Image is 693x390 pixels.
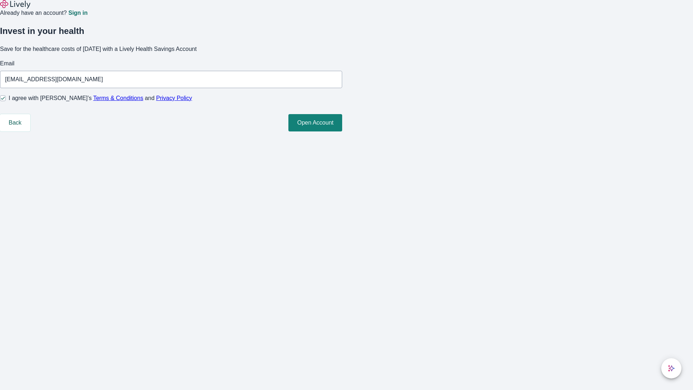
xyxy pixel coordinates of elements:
span: I agree with [PERSON_NAME]’s and [9,94,192,103]
a: Sign in [68,10,87,16]
a: Terms & Conditions [93,95,143,101]
button: Open Account [288,114,342,131]
svg: Lively AI Assistant [668,365,675,372]
button: chat [661,358,681,378]
a: Privacy Policy [156,95,192,101]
